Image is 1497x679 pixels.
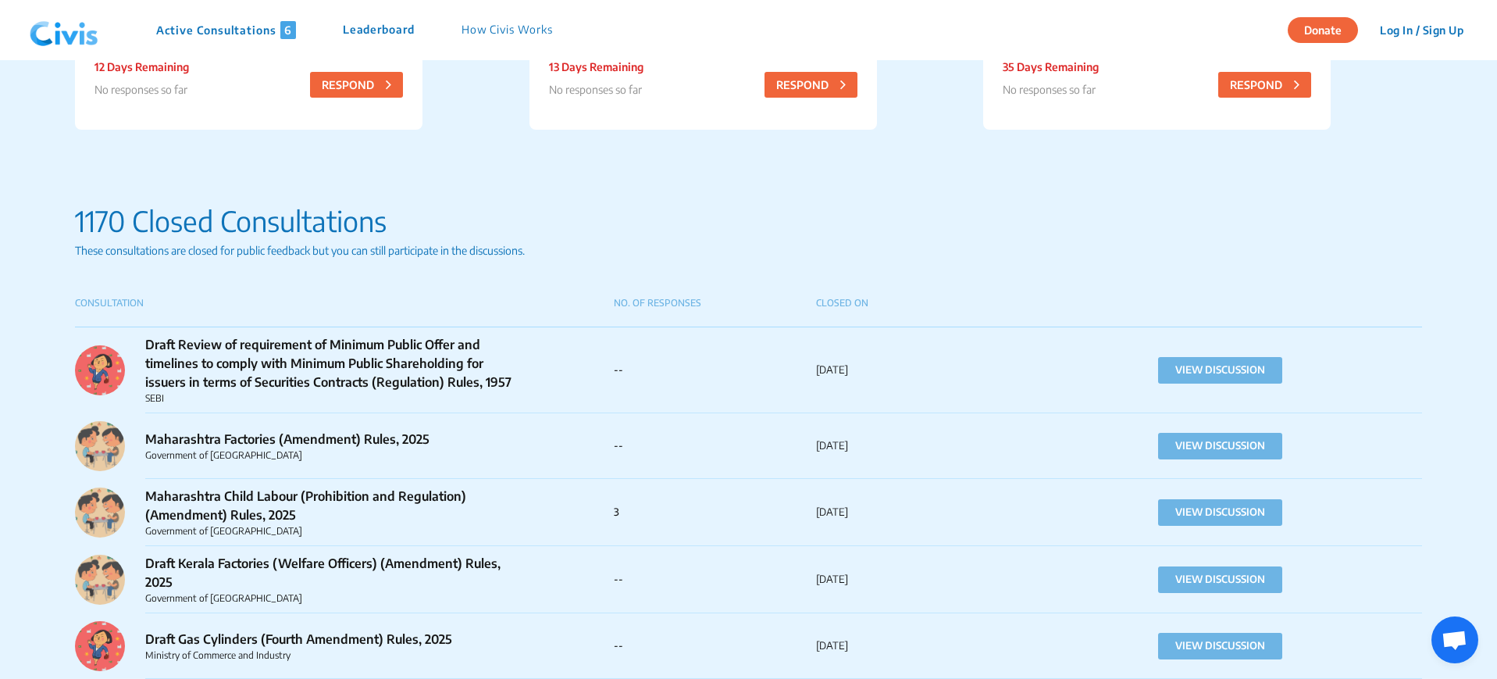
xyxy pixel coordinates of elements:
img: zzuleu93zrig3qvd2zxvqbhju8kc [75,488,125,538]
p: [DATE] [816,638,1018,654]
p: [DATE] [816,363,1018,378]
button: RESPOND [1218,72,1311,98]
p: CLOSED ON [816,296,1018,310]
span: 6 [280,21,296,39]
button: VIEW DISCUSSION [1158,499,1282,526]
p: 12 Days Remaining [94,59,189,75]
p: NO. OF RESPONSES [614,296,816,310]
p: -- [614,363,816,378]
span: No responses so far [94,83,187,96]
img: zzuleu93zrig3qvd2zxvqbhju8kc [75,421,125,471]
p: Government of [GEOGRAPHIC_DATA] [145,524,520,538]
p: [DATE] [816,438,1018,454]
p: SEBI [145,391,520,406]
a: Donate [1288,21,1370,37]
p: -- [614,572,816,588]
p: Draft Kerala Factories (Welfare Officers) (Amendment) Rules, 2025 [145,554,520,591]
button: RESPOND [310,72,403,98]
img: zzuleu93zrig3qvd2zxvqbhju8kc [75,555,125,605]
p: Draft Review of requirement of Minimum Public Offer and timelines to comply with Minimum Public S... [145,335,520,391]
p: Ministry of Commerce and Industry [145,649,520,663]
p: 3 [614,505,816,520]
p: Government of [GEOGRAPHIC_DATA] [145,591,520,606]
p: 35 Days Remaining [1003,59,1099,75]
p: Draft Gas Cylinders (Fourth Amendment) Rules, 2025 [145,630,520,649]
p: CONSULTATION [75,296,614,310]
p: Leaderboard [343,21,415,39]
p: Maharashtra Child Labour (Prohibition and Regulation) (Amendment) Rules, 2025 [145,487,520,524]
button: VIEW DISCUSSION [1158,566,1282,593]
span: No responses so far [549,83,642,96]
div: Open chat [1431,616,1478,663]
p: [DATE] [816,572,1018,588]
p: Government of [GEOGRAPHIC_DATA] [145,448,520,463]
p: 13 Days Remaining [549,59,643,75]
button: VIEW DISCUSSION [1158,357,1282,384]
img: wr1mba3wble6xs6iajorg9al0z4x [75,345,125,395]
p: Active Consultations [156,21,296,39]
p: -- [614,638,816,654]
p: How Civis Works [462,21,553,39]
button: VIEW DISCUSSION [1158,433,1282,459]
span: No responses so far [1003,83,1096,96]
img: wr1mba3wble6xs6iajorg9al0z4x [75,621,125,671]
img: navlogo.png [23,7,105,54]
p: [DATE] [816,505,1018,520]
button: RESPOND [765,72,857,98]
p: Maharashtra Factories (Amendment) Rules, 2025 [145,430,520,448]
p: These consultations are closed for public feedback but you can still participate in the discussions. [75,242,1422,259]
button: Log In / Sign Up [1370,18,1474,42]
button: VIEW DISCUSSION [1158,633,1282,659]
p: 1170 Closed Consultations [75,200,1422,242]
p: -- [614,438,816,454]
button: Donate [1288,17,1358,43]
